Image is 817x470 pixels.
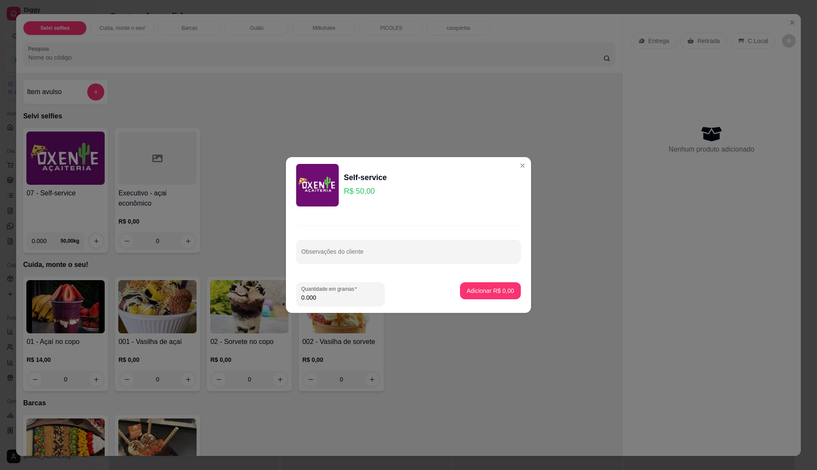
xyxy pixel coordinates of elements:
[301,251,516,259] input: Observações do cliente
[301,285,360,292] label: Quantidade em gramas
[460,282,521,299] button: Adicionar R$ 0,00
[296,164,339,206] img: product-image
[516,159,529,172] button: Close
[344,172,387,183] div: Self-service
[344,185,387,197] p: R$ 50,00
[301,293,380,302] input: Quantidade em gramas
[467,287,514,295] p: Adicionar R$ 0,00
